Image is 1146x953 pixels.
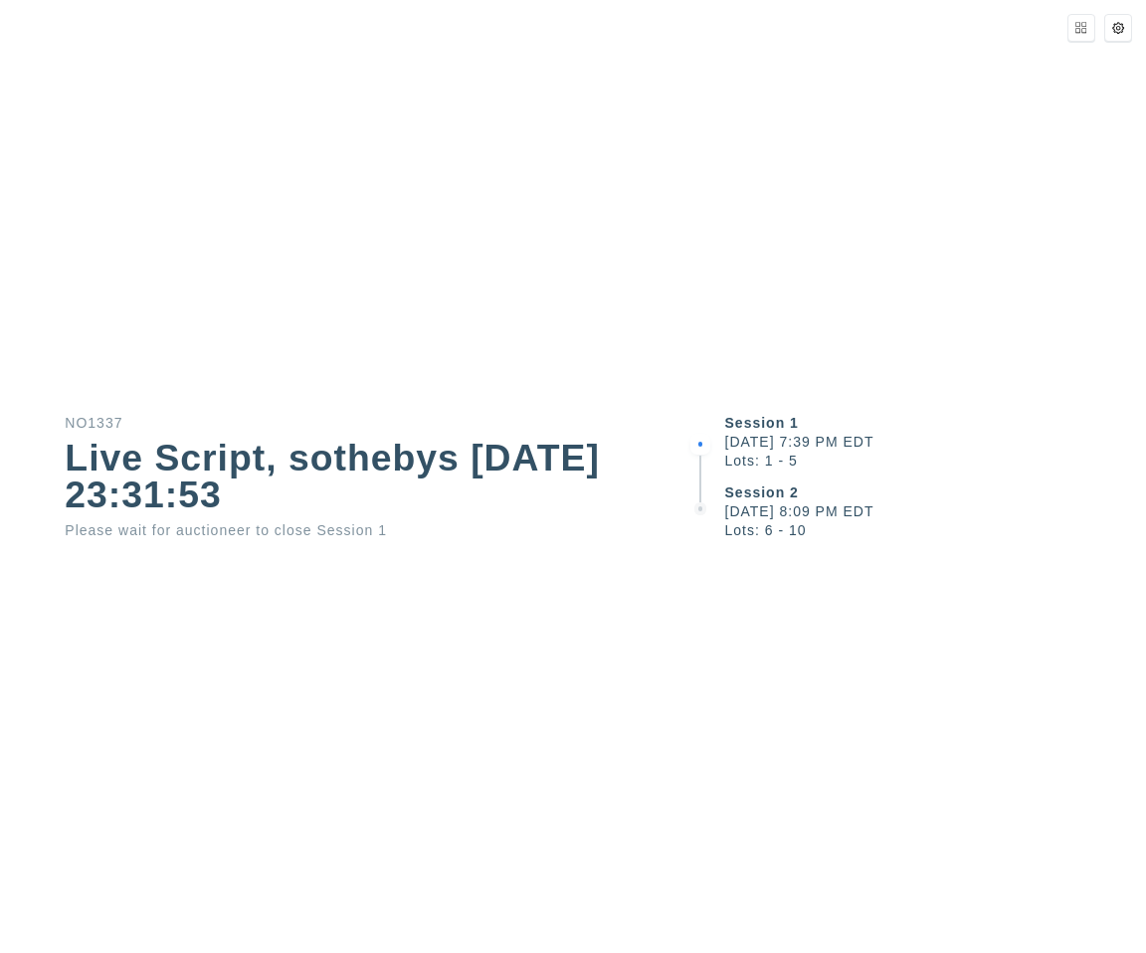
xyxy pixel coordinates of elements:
[65,523,623,537] div: Please wait for auctioneer to close Session 1
[65,416,623,430] div: NO1337
[725,416,1146,430] div: Session 1
[725,485,1146,499] div: Session 2
[725,435,1146,449] div: [DATE] 7:39 PM EDT
[725,454,1146,468] div: Lots: 1 - 5
[725,504,1146,518] div: [DATE] 8:09 PM EDT
[725,523,1146,537] div: Lots: 6 - 10
[65,440,623,514] div: Live Script, sothebys [DATE] 23:31:53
